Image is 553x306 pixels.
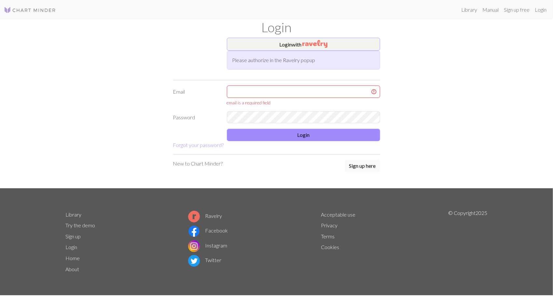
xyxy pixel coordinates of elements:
p: New to Chart Minder? [173,160,223,167]
a: Terms [321,233,335,239]
button: Sign up here [345,160,380,172]
a: Manual [480,3,501,16]
a: Facebook [188,227,228,233]
a: Forgot your password? [173,142,224,148]
div: Please authorize in the Ravelry popup [227,51,380,70]
a: Login [66,244,77,250]
a: Library [459,3,480,16]
img: Twitter logo [188,255,200,267]
a: Sign up here [345,160,380,173]
a: Instagram [188,242,227,248]
div: email is a required field [227,99,380,106]
a: Ravelry [188,213,222,219]
a: Login [532,3,549,16]
img: Ravelry logo [188,211,200,222]
img: Facebook logo [188,225,200,237]
a: Privacy [321,222,338,228]
a: Cookies [321,244,339,250]
a: Sign up free [501,3,532,16]
a: Acceptable use [321,211,355,218]
a: Sign up [66,233,81,239]
a: Home [66,255,80,261]
a: About [66,266,79,272]
label: Email [169,86,223,106]
label: Password [169,111,223,124]
img: Logo [4,6,56,14]
img: Ravelry [302,40,327,48]
button: Login [227,129,380,141]
a: Library [66,211,82,218]
button: Loginwith [227,38,380,51]
a: Try the demo [66,222,95,228]
p: © Copyright 2025 [448,209,487,275]
img: Instagram logo [188,240,200,252]
h1: Login [62,20,491,35]
a: Twitter [188,257,221,263]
